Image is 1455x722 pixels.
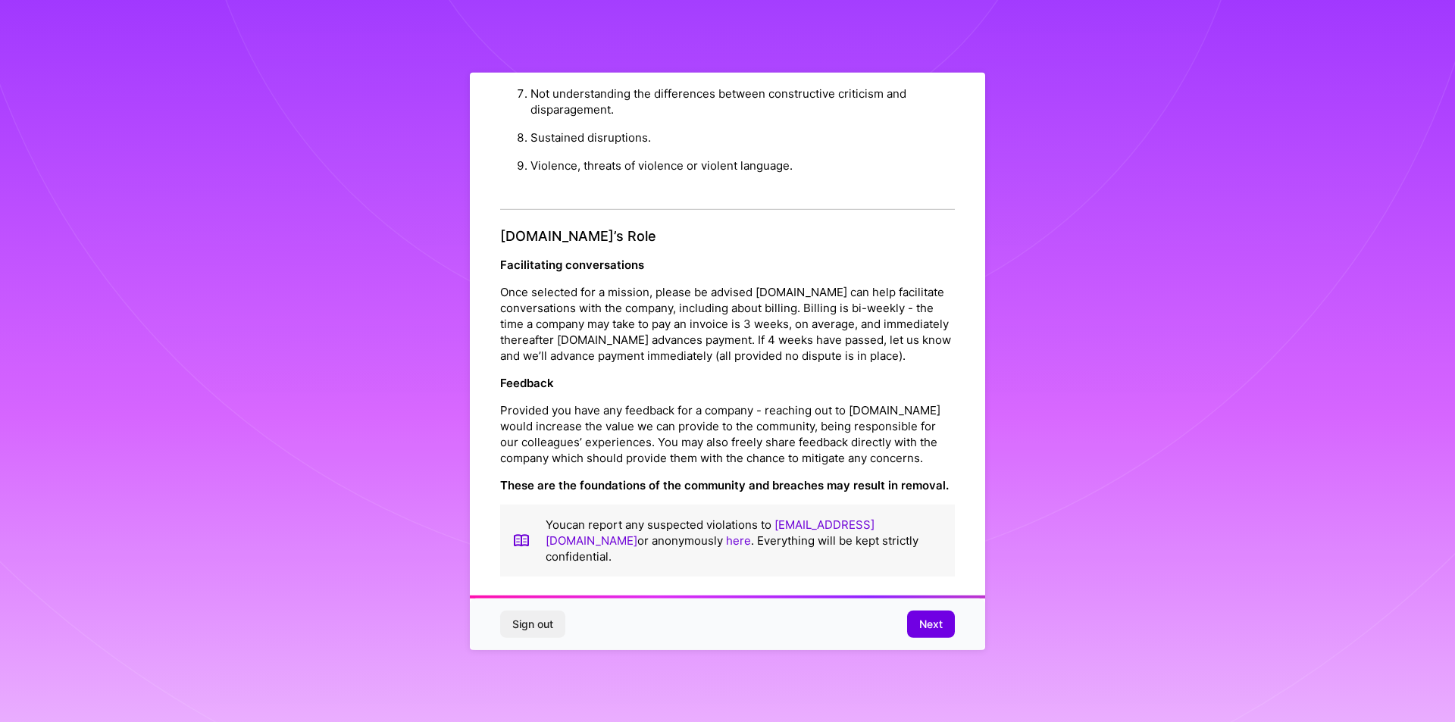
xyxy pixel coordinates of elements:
[500,376,554,390] strong: Feedback
[530,80,955,123] li: Not understanding the differences between constructive criticism and disparagement.
[500,284,955,364] p: Once selected for a mission, please be advised [DOMAIN_NAME] can help facilitate conversations wi...
[500,478,949,492] strong: These are the foundations of the community and breaches may result in removal.
[530,152,955,180] li: Violence, threats of violence or violent language.
[500,402,955,466] p: Provided you have any feedback for a company - reaching out to [DOMAIN_NAME] would increase the v...
[919,617,943,632] span: Next
[500,258,644,272] strong: Facilitating conversations
[500,611,565,638] button: Sign out
[546,517,943,564] p: You can report any suspected violations to or anonymously . Everything will be kept strictly conf...
[726,533,751,548] a: here
[512,517,530,564] img: book icon
[512,617,553,632] span: Sign out
[500,228,955,245] h4: [DOMAIN_NAME]’s Role
[530,123,955,152] li: Sustained disruptions.
[546,517,875,548] a: [EMAIL_ADDRESS][DOMAIN_NAME]
[907,611,955,638] button: Next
